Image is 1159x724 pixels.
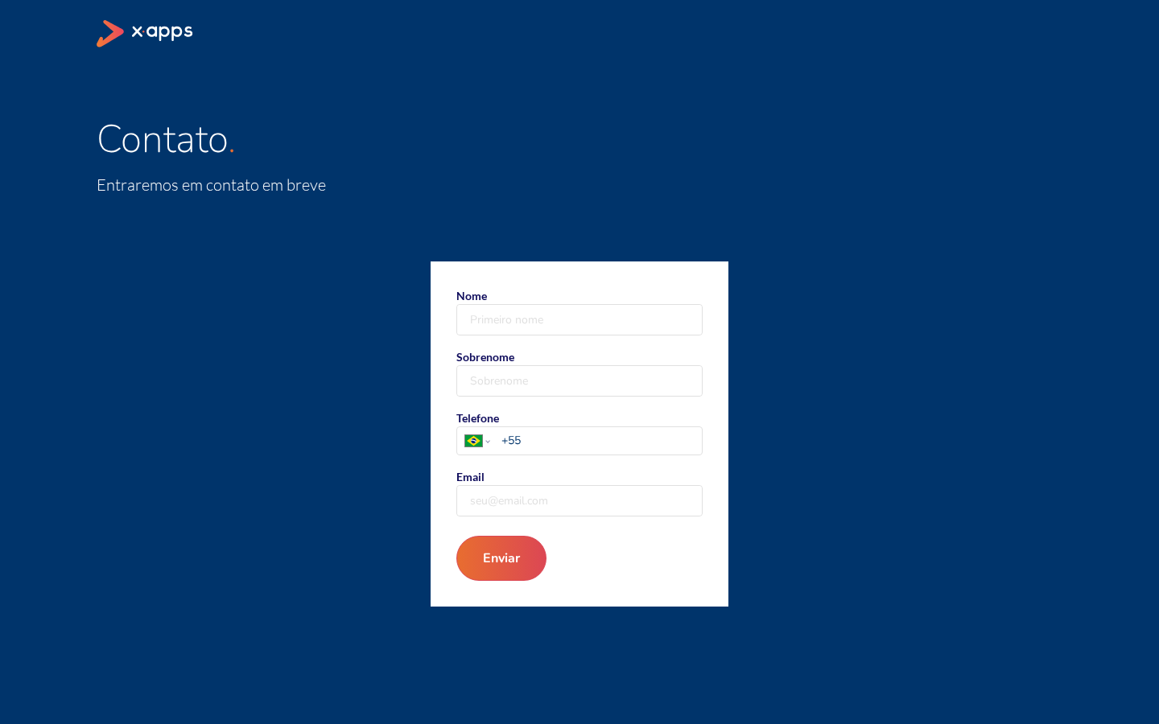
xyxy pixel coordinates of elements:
span: Entraremos em contato em breve [97,175,326,195]
label: Email [456,468,703,516]
label: Telefone [456,409,703,455]
input: Sobrenome [457,366,702,396]
input: Nome [457,305,702,335]
button: Enviar [456,536,547,581]
label: Nome [456,287,703,335]
input: TelefonePhone number country [501,432,702,449]
input: Email [457,486,702,516]
label: Sobrenome [456,348,703,397]
span: Contato [97,113,228,166]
